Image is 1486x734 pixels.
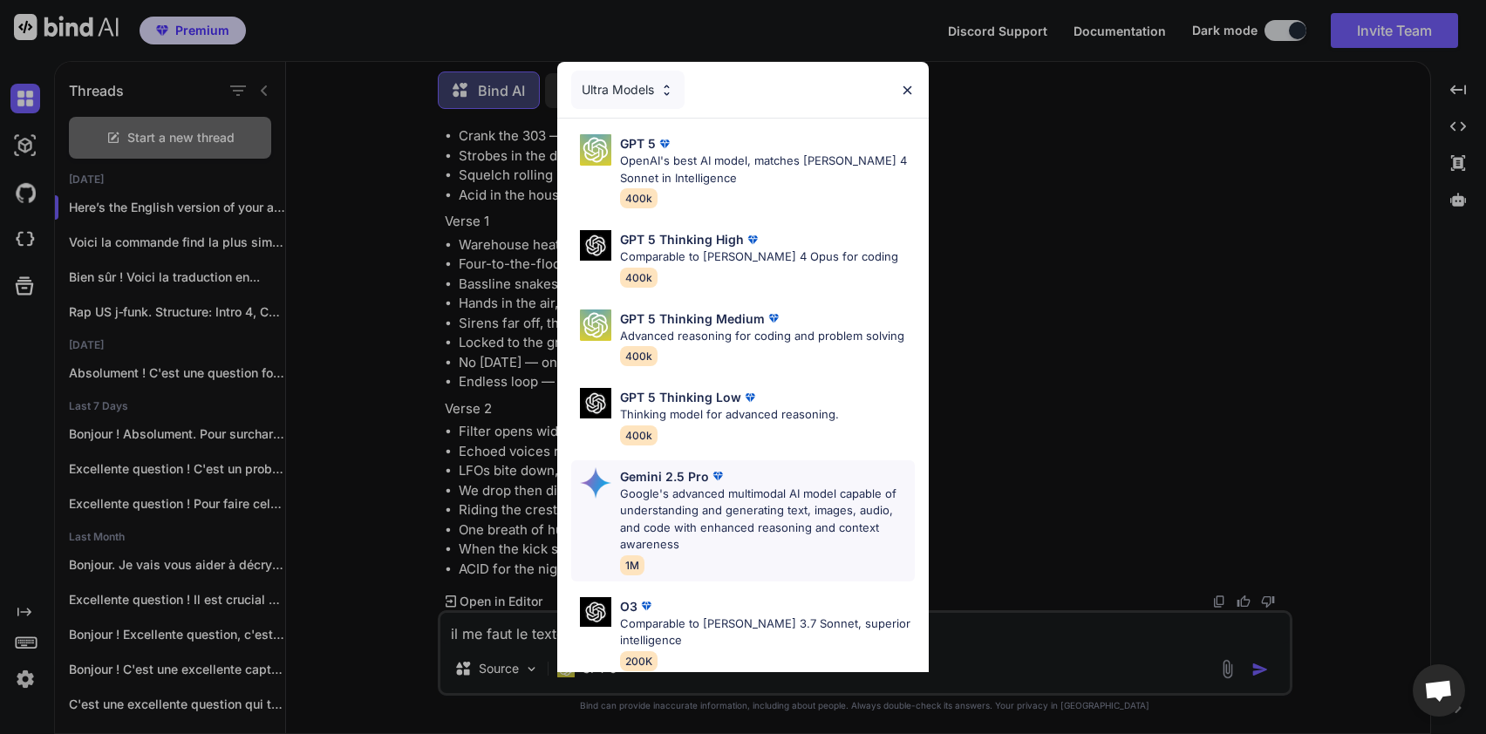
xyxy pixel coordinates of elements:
img: Pick Models [580,230,611,261]
img: Pick Models [580,309,611,341]
img: Pick Models [580,467,611,499]
p: Thinking model for advanced reasoning. [620,406,839,424]
p: Comparable to [PERSON_NAME] 3.7 Sonnet, superior intelligence [620,615,915,649]
img: Pick Models [580,597,611,628]
p: Gemini 2.5 Pro [620,467,709,486]
span: 1M [620,555,644,575]
span: 400k [620,425,658,445]
span: 400k [620,346,658,366]
img: Pick Models [580,134,611,166]
p: OpenAI's best AI model, matches [PERSON_NAME] 4 Sonnet in Intelligence [620,153,915,187]
p: Comparable to [PERSON_NAME] 4 Opus for coding [620,248,898,266]
img: premium [741,389,759,406]
p: O3 [620,597,637,615]
img: premium [656,135,673,153]
img: premium [637,597,655,615]
span: 400k [620,268,658,288]
span: 400k [620,188,658,208]
p: Google's advanced multimodal AI model capable of understanding and generating text, images, audio... [620,486,915,554]
div: Ouvrir le chat [1413,664,1465,717]
img: close [900,83,915,98]
img: Pick Models [580,388,611,418]
img: premium [765,309,782,327]
p: GPT 5 Thinking Medium [620,309,765,328]
img: premium [709,467,726,485]
p: GPT 5 Thinking High [620,230,744,248]
div: Ultra Models [571,71,685,109]
img: premium [744,231,761,248]
img: Pick Models [659,83,674,98]
p: Advanced reasoning for coding and problem solving [620,328,904,345]
p: GPT 5 [620,134,656,153]
span: 200K [620,651,658,671]
p: GPT 5 Thinking Low [620,388,741,406]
